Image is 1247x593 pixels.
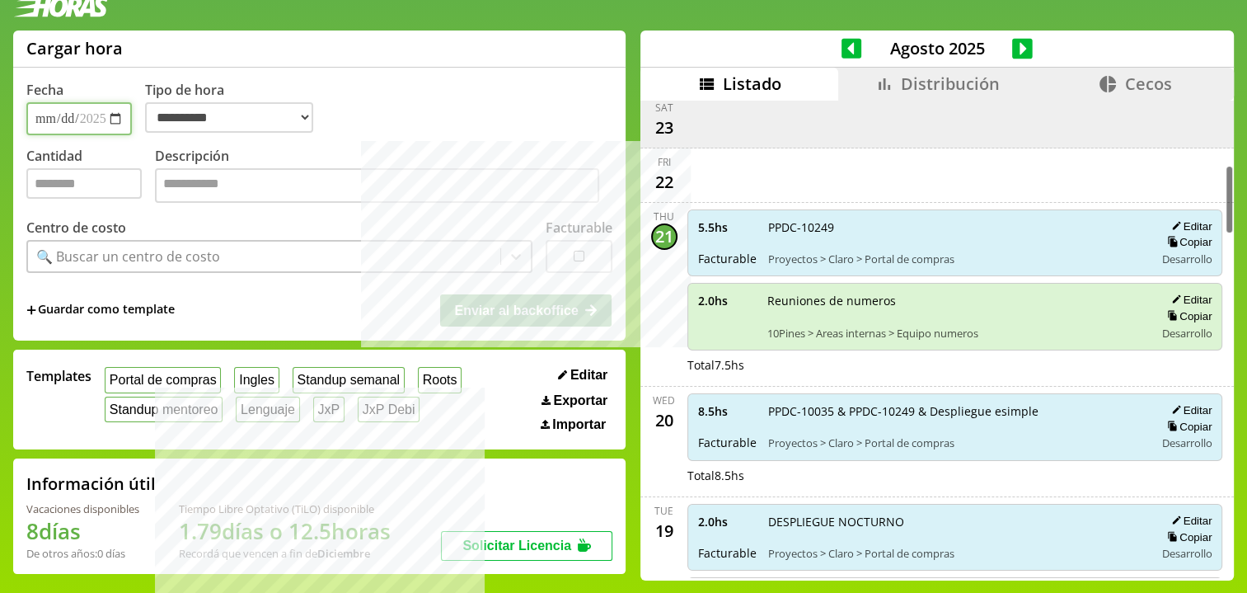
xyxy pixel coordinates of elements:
[26,37,123,59] h1: Cargar hora
[145,81,326,135] label: Tipo de hora
[698,514,757,529] span: 2.0 hs
[768,546,1143,561] span: Proyectos > Claro > Portal de compras
[1124,73,1171,95] span: Cecos
[36,247,220,266] div: 🔍 Buscar un centro de costo
[698,219,757,235] span: 5.5 hs
[654,209,674,224] div: Thu
[26,168,142,199] input: Cantidad
[654,504,673,518] div: Tue
[1166,219,1212,233] button: Editar
[179,546,391,561] div: Recordá que vencen a fin de
[234,367,279,393] button: Ingles
[658,155,671,169] div: Fri
[313,397,345,422] button: JxP
[651,169,677,195] div: 22
[570,368,607,383] span: Editar
[26,81,63,99] label: Fecha
[155,168,599,203] textarea: Descripción
[26,367,91,385] span: Templates
[698,251,757,266] span: Facturable
[1166,514,1212,528] button: Editar
[767,293,1143,308] span: Reuniones de numeros
[768,403,1143,419] span: PPDC-10035 & PPDC-10249 & Despliegue esimple
[861,37,1012,59] span: Agosto 2025
[26,546,139,561] div: De otros años: 0 días
[553,393,607,408] span: Exportar
[698,403,757,419] span: 8.5 hs
[105,397,223,422] button: Standup mentoreo
[698,435,757,450] span: Facturable
[698,293,756,308] span: 2.0 hs
[26,301,175,319] span: +Guardar como template
[1162,235,1212,249] button: Copiar
[441,531,612,561] button: Solicitar Licencia
[1162,309,1212,323] button: Copiar
[655,101,673,115] div: Sat
[767,326,1143,341] span: 10Pines > Areas internas > Equipo numeros
[653,393,675,407] div: Wed
[768,514,1143,529] span: DESPLIEGUE NOCTURNO
[1166,403,1212,417] button: Editar
[901,73,1000,95] span: Distribución
[1161,546,1212,561] span: Desarrollo
[768,435,1143,450] span: Proyectos > Claro > Portal de compras
[687,468,1223,483] div: Total 8.5 hs
[537,393,612,409] button: Exportar
[768,252,1143,266] span: Proyectos > Claro > Portal de compras
[293,367,405,393] button: Standup semanal
[179,501,391,516] div: Tiempo Libre Optativo (TiLO) disponible
[358,397,420,422] button: JxP Debi
[698,545,757,561] span: Facturable
[418,367,462,393] button: Roots
[1166,293,1212,307] button: Editar
[1161,326,1212,341] span: Desarrollo
[26,516,139,546] h1: 8 días
[155,147,612,207] label: Descripción
[1162,420,1212,434] button: Copiar
[26,147,155,207] label: Cantidad
[723,73,781,95] span: Listado
[640,101,1234,578] div: scrollable content
[1161,252,1212,266] span: Desarrollo
[145,102,313,133] select: Tipo de hora
[26,501,139,516] div: Vacaciones disponibles
[1162,530,1212,544] button: Copiar
[553,367,612,384] button: Editar
[552,417,606,432] span: Importar
[26,473,156,495] h2: Información útil
[1161,435,1212,450] span: Desarrollo
[546,219,612,237] label: Facturable
[651,224,677,250] div: 21
[687,357,1223,373] div: Total 7.5 hs
[317,546,370,561] b: Diciembre
[236,397,299,422] button: Lenguaje
[768,219,1143,235] span: PPDC-10249
[651,518,677,544] div: 19
[651,115,677,141] div: 23
[26,301,36,319] span: +
[462,539,571,553] span: Solicitar Licencia
[26,219,126,237] label: Centro de costo
[179,516,391,546] h1: 1.79 días o 12.5 horas
[651,407,677,434] div: 20
[105,367,221,393] button: Portal de compras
